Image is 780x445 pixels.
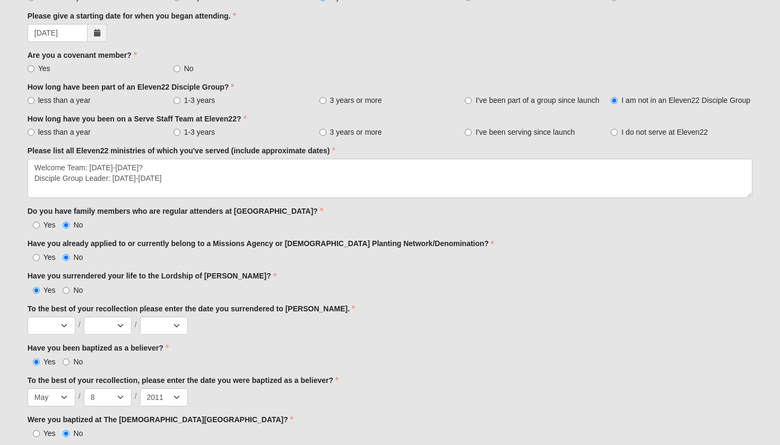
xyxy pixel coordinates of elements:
[28,114,247,124] label: How long have you been on a Serve Staff Team at Eleven22?
[611,97,618,104] input: I am not in an Eleven22 Disciple Group
[475,127,575,137] span: I've been serving since launch
[73,286,83,294] span: No
[28,343,169,353] label: Have you been baptized as a believer?
[184,127,215,137] span: 1-3 years
[63,359,70,365] input: No
[135,391,137,403] span: /
[38,63,50,74] span: Yes
[38,127,91,137] span: less than a year
[33,430,40,437] input: Yes
[330,95,382,106] span: 3 years or more
[73,429,83,438] span: No
[174,65,180,72] input: No
[28,271,276,281] label: Have you surrendered your life to the Lordship of [PERSON_NAME]?
[44,429,56,438] span: Yes
[174,129,180,136] input: 1-3 years
[184,95,215,106] span: 1-3 years
[73,253,83,261] span: No
[63,222,70,229] input: No
[33,359,40,365] input: Yes
[33,287,40,294] input: Yes
[475,95,599,106] span: I've been part of a group since launch
[28,50,137,60] label: Are you a covenant member?
[28,82,235,92] label: How long have been part of an Eleven22 Disciple Group?
[28,375,753,386] label: To the best of your recollection, please enter the date you were baptized as a believer?
[465,129,472,136] input: I've been serving since launch
[319,97,326,104] input: 3 years or more
[611,129,618,136] input: I do not serve at Eleven22
[44,286,56,294] span: Yes
[33,222,40,229] input: Yes
[621,127,708,137] span: I do not serve at Eleven22
[28,206,323,216] label: Do you have family members who are regular attenders at [GEOGRAPHIC_DATA]?
[44,221,56,229] span: Yes
[28,97,34,104] input: less than a year
[44,253,56,261] span: Yes
[465,97,472,104] input: I've been part of a group since launch
[63,430,70,437] input: No
[330,127,382,137] span: 3 years or more
[63,254,70,261] input: No
[79,319,81,331] span: /
[184,63,194,74] span: No
[28,238,494,249] label: Have you already applied to or currently belong to a Missions Agency or [DEMOGRAPHIC_DATA] Planti...
[319,129,326,136] input: 3 years or more
[38,95,91,106] span: less than a year
[28,414,293,425] label: Were you baptized at The [DEMOGRAPHIC_DATA][GEOGRAPHIC_DATA]?
[79,391,81,403] span: /
[28,145,335,156] label: Please list all Eleven22 ministries of which you've served (include approximate dates)
[28,303,753,314] label: To the best of your recollection please enter the date you surrendered to [PERSON_NAME].
[135,319,137,331] span: /
[28,11,236,21] label: Please give a starting date for when you began attending.
[73,221,83,229] span: No
[73,357,83,366] span: No
[63,287,70,294] input: No
[621,95,750,106] span: I am not in an Eleven22 Disciple Group
[28,65,34,72] input: Yes
[33,254,40,261] input: Yes
[28,129,34,136] input: less than a year
[174,97,180,104] input: 1-3 years
[44,357,56,366] span: Yes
